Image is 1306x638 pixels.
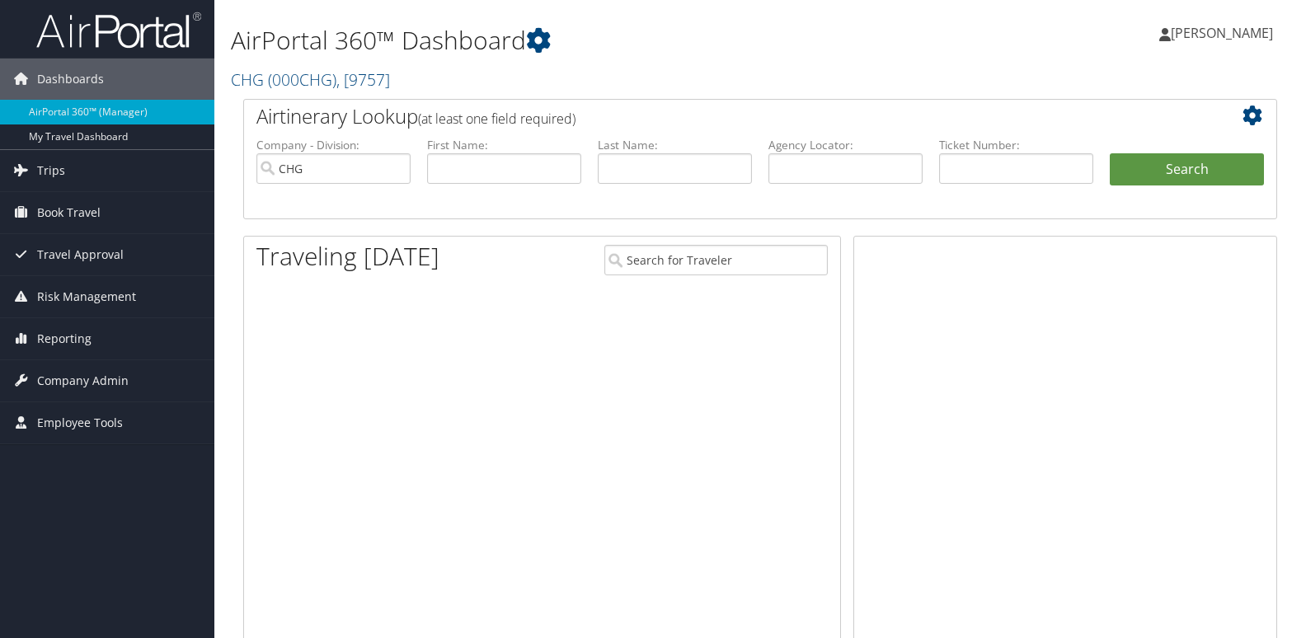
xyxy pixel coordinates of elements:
h2: Airtinerary Lookup [256,102,1178,130]
span: Reporting [37,318,92,359]
button: Search [1110,153,1264,186]
label: Company - Division: [256,137,411,153]
span: Risk Management [37,276,136,317]
h1: Traveling [DATE] [256,239,439,274]
span: Trips [37,150,65,191]
img: airportal-logo.png [36,11,201,49]
span: (at least one field required) [418,110,575,128]
a: [PERSON_NAME] [1159,8,1290,58]
h1: AirPortal 360™ Dashboard [231,23,937,58]
span: Travel Approval [37,234,124,275]
span: [PERSON_NAME] [1171,24,1273,42]
label: Ticket Number: [939,137,1093,153]
span: Dashboards [37,59,104,100]
label: Agency Locator: [768,137,923,153]
input: Search for Traveler [604,245,828,275]
label: Last Name: [598,137,752,153]
label: First Name: [427,137,581,153]
span: , [ 9757 ] [336,68,390,91]
span: Employee Tools [37,402,123,443]
span: Company Admin [37,360,129,401]
a: CHG [231,68,390,91]
span: ( 000CHG ) [268,68,336,91]
span: Book Travel [37,192,101,233]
